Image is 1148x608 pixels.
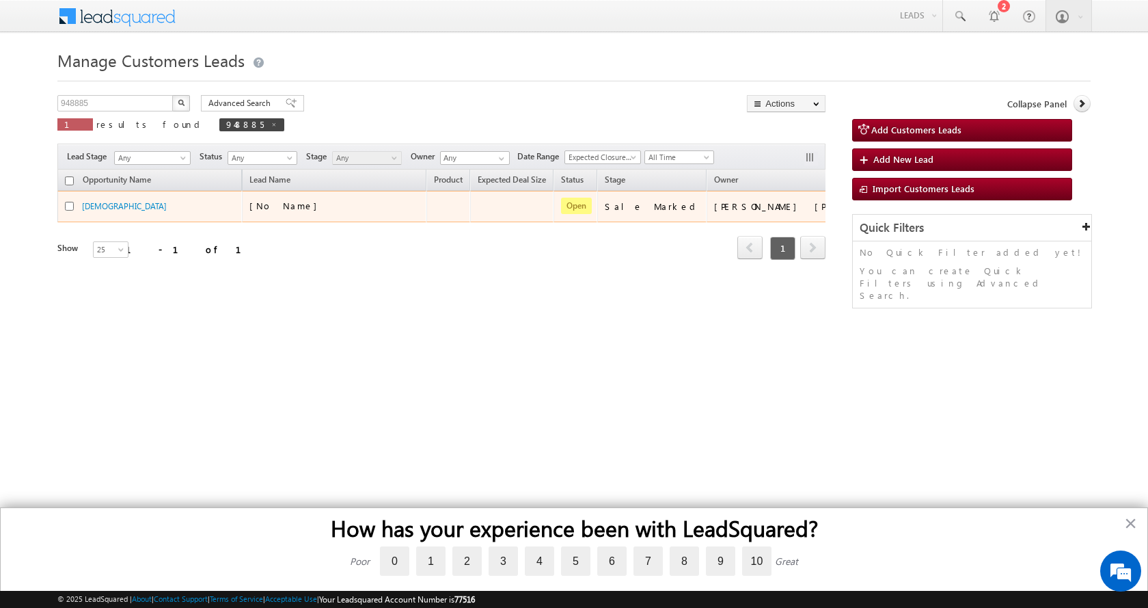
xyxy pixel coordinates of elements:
[454,594,475,605] span: 77516
[82,201,167,211] a: [DEMOGRAPHIC_DATA]
[96,118,205,130] span: results found
[333,152,398,164] span: Any
[208,97,275,109] span: Advanced Search
[597,546,627,576] label: 6
[226,118,264,130] span: 948885
[554,172,590,190] a: Status
[706,546,735,576] label: 9
[714,200,851,213] div: [PERSON_NAME] [PERSON_NAME]
[633,546,663,576] label: 7
[860,246,1084,259] p: No Quick Filter added yet!
[853,215,1091,241] div: Quick Filters
[860,265,1084,302] p: You can create Quick Filters using Advanced Search.
[1007,98,1067,110] span: Collapse Panel
[200,150,228,163] span: Status
[416,546,446,576] label: 1
[742,546,771,576] label: 10
[57,593,475,606] span: © 2025 LeadSquared | | | | |
[478,174,546,185] span: Expected Deal Size
[489,546,518,576] label: 3
[115,152,186,164] span: Any
[210,594,263,603] a: Terms of Service
[452,546,482,576] label: 2
[319,594,475,605] span: Your Leadsquared Account Number is
[249,200,324,211] span: [No Name]
[126,241,258,257] div: 1 - 1 of 1
[154,594,208,603] a: Contact Support
[517,150,564,163] span: Date Range
[178,99,184,106] img: Search
[228,152,293,164] span: Any
[525,546,554,576] label: 4
[605,174,625,185] span: Stage
[670,546,699,576] label: 8
[440,151,510,165] input: Type to Search
[132,594,152,603] a: About
[350,555,370,568] div: Poor
[775,555,798,568] div: Great
[64,118,86,130] span: 1
[747,95,825,112] button: Actions
[57,242,82,254] div: Show
[411,150,440,163] span: Owner
[645,151,710,163] span: All Time
[871,124,961,135] span: Add Customers Leads
[714,174,738,185] span: Owner
[243,172,297,190] span: Lead Name
[561,546,590,576] label: 5
[265,594,317,603] a: Acceptable Use
[83,174,151,185] span: Opportunity Name
[1124,512,1137,534] button: Close
[380,546,409,576] label: 0
[873,153,933,165] span: Add New Lead
[605,200,700,213] div: Sale Marked
[306,150,332,163] span: Stage
[28,515,1120,541] h2: How has your experience been with LeadSquared?
[65,176,74,185] input: Check all records
[873,183,974,194] span: Import Customers Leads
[737,236,763,259] span: prev
[67,150,112,163] span: Lead Stage
[770,237,795,260] span: 1
[434,174,463,185] span: Product
[57,49,245,71] span: Manage Customers Leads
[94,243,130,256] span: 25
[800,236,825,259] span: next
[491,152,508,166] a: Show All Items
[561,198,592,214] span: Open
[565,151,636,163] span: Expected Closure Date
